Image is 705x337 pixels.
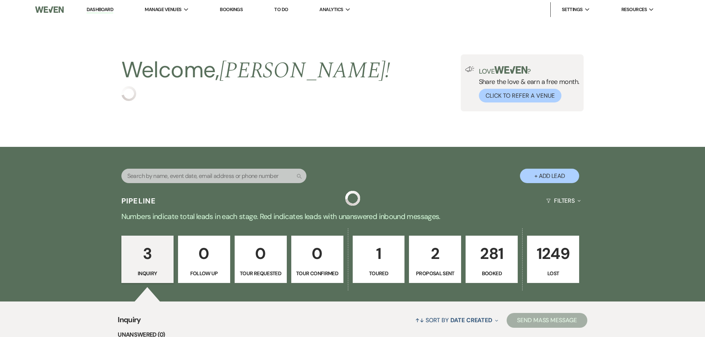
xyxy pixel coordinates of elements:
[121,54,390,86] h2: Welcome,
[118,314,141,330] span: Inquiry
[621,6,647,13] span: Resources
[220,6,243,13] a: Bookings
[357,241,400,266] p: 1
[450,316,492,324] span: Date Created
[291,236,343,283] a: 0Tour Confirmed
[466,236,518,283] a: 281Booked
[126,269,169,277] p: Inquiry
[409,236,461,283] a: 2Proposal Sent
[35,2,63,17] img: Weven Logo
[274,6,288,13] a: To Do
[178,236,230,283] a: 0Follow Up
[183,241,225,266] p: 0
[412,310,501,330] button: Sort By Date Created
[494,66,527,74] img: weven-logo-green.svg
[543,191,584,210] button: Filters
[353,236,405,283] a: 1Toured
[86,210,619,222] p: Numbers indicate total leads in each stage. Red indicates leads with unanswered inbound messages.
[121,236,174,283] a: 3Inquiry
[239,241,282,266] p: 0
[465,66,474,72] img: loud-speaker-illustration.svg
[87,6,113,13] a: Dashboard
[235,236,287,283] a: 0Tour Requested
[219,54,390,88] span: [PERSON_NAME] !
[520,169,579,183] button: + Add Lead
[239,269,282,277] p: Tour Requested
[121,86,136,101] img: loading spinner
[414,241,456,266] p: 2
[479,66,580,75] p: Love ?
[474,66,580,102] div: Share the love & earn a free month.
[121,196,156,206] h3: Pipeline
[319,6,343,13] span: Analytics
[470,269,513,277] p: Booked
[414,269,456,277] p: Proposal Sent
[183,269,225,277] p: Follow Up
[562,6,583,13] span: Settings
[507,313,587,328] button: Send Mass Message
[357,269,400,277] p: Toured
[296,241,339,266] p: 0
[527,236,579,283] a: 1249Lost
[532,269,574,277] p: Lost
[415,316,424,324] span: ↑↓
[470,241,513,266] p: 281
[345,191,360,206] img: loading spinner
[532,241,574,266] p: 1249
[121,169,306,183] input: Search by name, event date, email address or phone number
[296,269,339,277] p: Tour Confirmed
[479,89,561,102] button: Click to Refer a Venue
[145,6,181,13] span: Manage Venues
[126,241,169,266] p: 3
